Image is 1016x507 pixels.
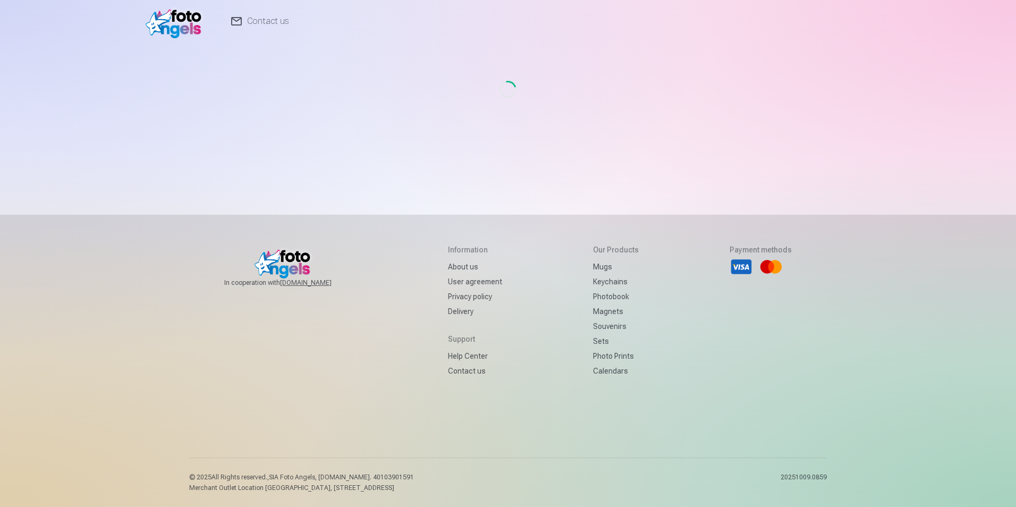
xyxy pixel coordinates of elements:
a: Delivery [448,304,502,319]
a: Help Center [448,349,502,364]
a: Photo prints [593,349,639,364]
a: Calendars [593,364,639,378]
a: Mugs [593,259,639,274]
h5: Our products [593,244,639,255]
a: Magnets [593,304,639,319]
h5: Information [448,244,502,255]
h5: Support [448,334,502,344]
li: Mastercard [759,255,783,278]
a: Sets [593,334,639,349]
p: © 2025 All Rights reserved. , [189,473,414,481]
li: Visa [730,255,753,278]
a: Contact us [448,364,502,378]
a: [DOMAIN_NAME] [280,278,357,287]
p: 20251009.0859 [781,473,827,492]
a: Souvenirs [593,319,639,334]
a: Keychains [593,274,639,289]
h5: Payment methods [730,244,792,255]
a: User agreement [448,274,502,289]
a: About us [448,259,502,274]
img: /v1 [146,4,207,38]
p: Merchant Outlet Location [GEOGRAPHIC_DATA], [STREET_ADDRESS] [189,484,414,492]
span: SIA Foto Angels, [DOMAIN_NAME]. 40103901591 [269,474,414,481]
span: In cooperation with [224,278,357,287]
a: Photobook [593,289,639,304]
a: Privacy policy [448,289,502,304]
